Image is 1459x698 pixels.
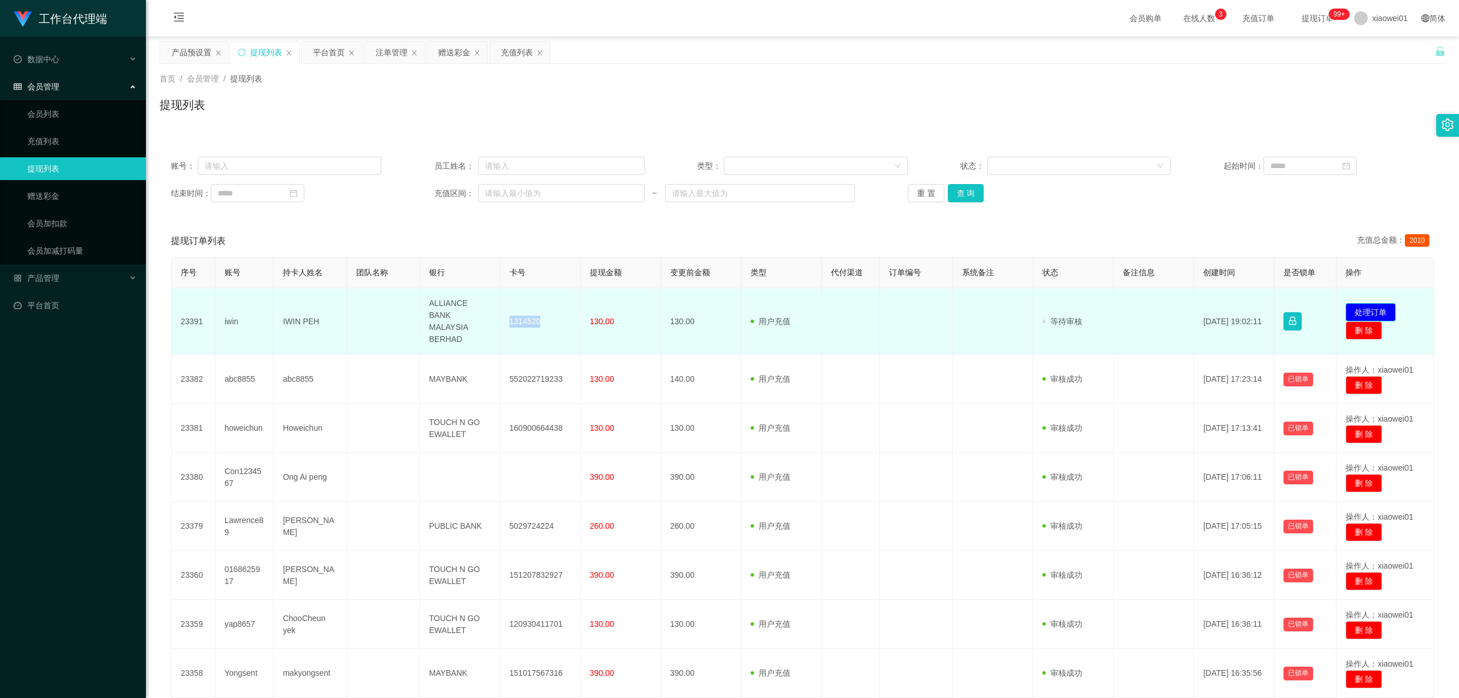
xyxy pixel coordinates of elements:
span: 创建时间 [1203,268,1235,277]
td: 130.00 [661,288,741,355]
td: howeichun [215,404,274,453]
span: 账号 [225,268,241,277]
span: 用户充值 [751,423,790,432]
td: MAYBANK [420,355,500,404]
td: Howeichun [274,404,347,453]
td: [DATE] 16:35:56 [1194,649,1274,698]
i: 图标: down [894,162,901,170]
td: MAYBANK [420,649,500,698]
span: 操作人：xiaowei01 [1346,414,1413,423]
td: 23382 [172,355,215,404]
span: 操作人：xiaowei01 [1346,463,1413,472]
td: Con1234567 [215,453,274,502]
i: 图标: close [474,50,480,56]
span: 用户充值 [751,619,790,628]
td: PUBLIC BANK [420,502,500,551]
i: 图标: unlock [1435,46,1445,56]
span: 用户充值 [751,472,790,481]
button: 删 除 [1346,321,1382,340]
button: 已锁单 [1283,471,1313,484]
input: 请输入最小值为 [478,184,645,202]
td: Lawrence89 [215,502,274,551]
div: 平台首页 [313,42,345,63]
i: 图标: table [14,83,22,91]
td: TOUCH N GO EWALLET [420,404,500,453]
td: 1314520 [500,288,581,355]
i: 图标: setting [1441,119,1454,131]
span: 260.00 [590,521,614,530]
span: 类型 [751,268,767,277]
td: 5029724224 [500,502,581,551]
span: 提现订单列表 [171,234,226,248]
span: 持卡人姓名 [283,268,323,277]
span: 审核成功 [1042,423,1082,432]
div: 赠送彩金 [438,42,470,63]
span: 数据中心 [14,55,59,64]
button: 已锁单 [1283,373,1313,386]
span: 用户充值 [751,317,790,326]
i: 图标: close [215,50,222,56]
span: 备注信息 [1123,268,1155,277]
span: 订单编号 [889,268,921,277]
span: 等待审核 [1042,317,1082,326]
i: 图标: down [1157,162,1164,170]
p: 3 [1218,9,1222,20]
span: 操作人：xiaowei01 [1346,610,1413,619]
span: 130.00 [590,619,614,628]
a: 会员列表 [27,103,137,125]
td: 23359 [172,600,215,649]
a: 工作台代理端 [14,14,107,23]
td: 151207832927 [500,551,581,600]
img: logo.9652507e.png [14,11,32,27]
span: 状态 [1042,268,1058,277]
span: 审核成功 [1042,668,1082,677]
td: 23391 [172,288,215,355]
button: 删 除 [1346,572,1382,590]
span: 390.00 [590,472,614,481]
span: 130.00 [590,374,614,383]
span: 130.00 [590,317,614,326]
input: 请输入 [478,157,645,175]
td: 23380 [172,453,215,502]
button: 查 询 [948,184,984,202]
td: [DATE] 17:13:41 [1194,404,1274,453]
td: [DATE] 19:02:11 [1194,288,1274,355]
input: 请输入 [198,157,382,175]
i: 图标: close [536,50,543,56]
td: [DATE] 17:06:11 [1194,453,1274,502]
td: iwin [215,288,274,355]
i: 图标: close [286,50,292,56]
span: 充值订单 [1237,14,1280,22]
span: 状态： [960,160,987,172]
button: 删 除 [1346,621,1382,639]
span: 账号： [171,160,198,172]
i: 图标: appstore-o [14,274,22,282]
td: 0168625917 [215,551,274,600]
i: 图标: close [348,50,355,56]
i: 图标: sync [238,48,246,56]
span: 操作人：xiaowei01 [1346,365,1413,374]
span: 提现列表 [230,74,262,83]
span: / [223,74,226,83]
td: Yongsent [215,649,274,698]
i: 图标: menu-fold [160,1,198,37]
button: 图标: lock [1283,312,1302,330]
span: 提现金额 [590,268,622,277]
button: 已锁单 [1283,569,1313,582]
td: 390.00 [661,649,741,698]
span: 产品管理 [14,274,59,283]
a: 会员加减打码量 [27,239,137,262]
td: 120930411701 [500,600,581,649]
i: 图标: global [1421,14,1429,22]
span: 审核成功 [1042,619,1082,628]
td: [PERSON_NAME] [274,502,347,551]
td: 390.00 [661,453,741,502]
input: 请输入最大值为 [665,184,855,202]
a: 充值列表 [27,130,137,153]
span: 序号 [181,268,197,277]
td: 260.00 [661,502,741,551]
span: 用户充值 [751,521,790,530]
td: Ong Ai peng [274,453,347,502]
span: 390.00 [590,570,614,579]
button: 删 除 [1346,425,1382,443]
